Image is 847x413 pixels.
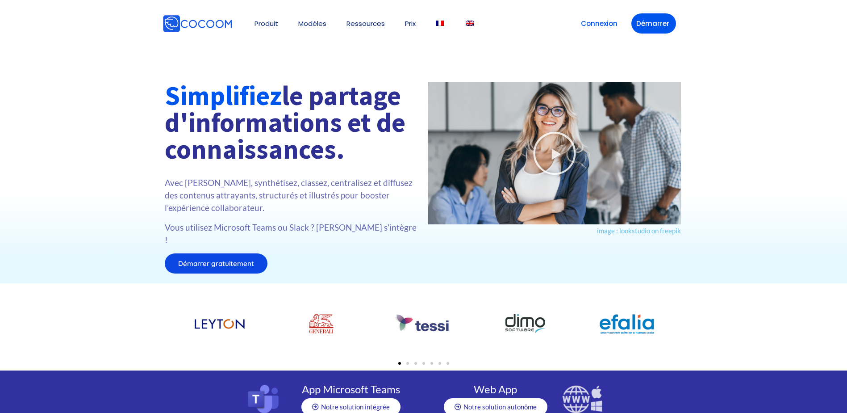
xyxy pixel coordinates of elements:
font: Simplifiez [165,79,282,112]
span: Go to slide 5 [430,362,433,365]
span: Go to slide 2 [406,362,409,365]
img: Cocoom [163,15,232,33]
h4: App Microsoft Teams [292,384,409,395]
img: Français [436,21,444,26]
img: Cocoom [234,23,234,24]
span: Go to slide 7 [446,362,449,365]
a: Modèles [298,20,326,27]
span: Démarrer gratuitement [178,260,254,267]
h4: Web App [438,384,553,395]
a: Produit [255,20,278,27]
span: Go to slide 6 [438,362,441,365]
p: Vous utilisez Microsoft Teams ou Slack ? [PERSON_NAME] s’intègre ! [165,221,419,246]
span: Go to slide 4 [422,362,425,365]
p: Avec [PERSON_NAME], synthétisez, classez, centralisez et diffusez des contenus attrayants, struct... [165,177,419,214]
a: Démarrer [631,13,676,34]
span: Notre solution intégrée [321,404,390,410]
span: Notre solution autonôme [463,404,537,410]
a: image : lookstudio on freepik [597,227,681,235]
a: Connexion [576,13,622,34]
img: Anglais [466,21,474,26]
span: Go to slide 1 [398,362,401,365]
span: Go to slide 3 [414,362,417,365]
a: Prix [405,20,416,27]
a: Ressources [346,20,385,27]
a: Démarrer gratuitement [165,253,267,274]
h1: le partage d'informations et de connaissances. [165,82,419,163]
